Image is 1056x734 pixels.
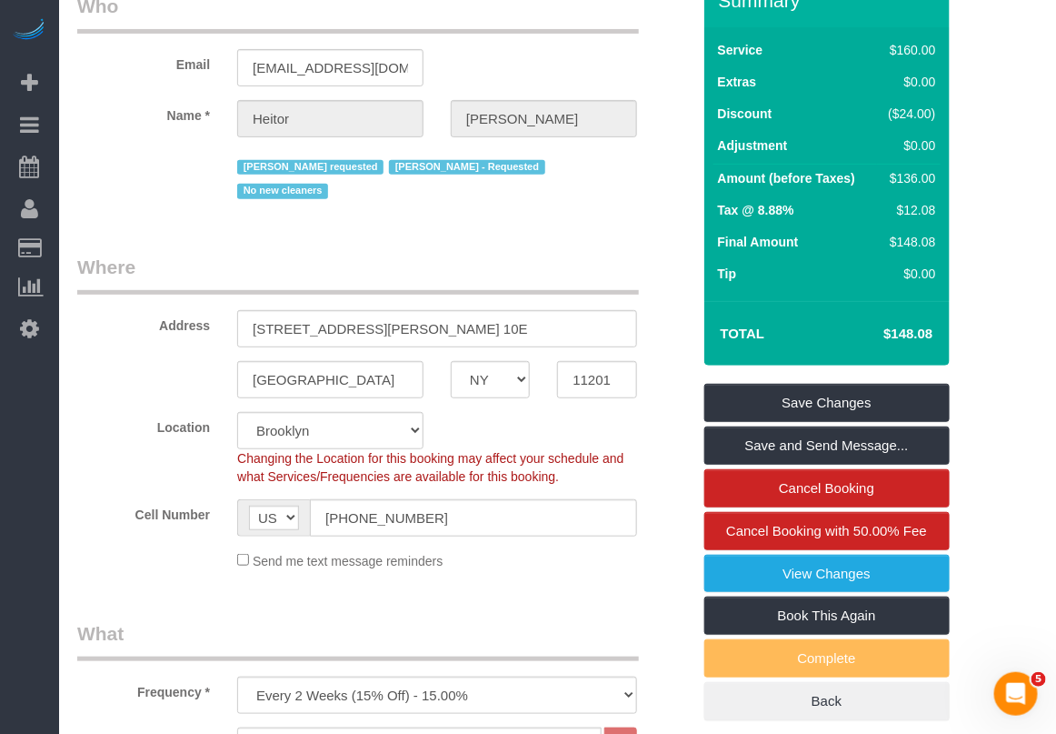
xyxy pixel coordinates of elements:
[451,100,637,137] input: Last Name
[1031,672,1046,687] span: 5
[726,523,927,538] span: Cancel Booking with 50.00% Fee
[718,136,788,155] label: Adjustment
[310,499,637,537] input: Cell Number
[77,620,639,661] legend: What
[704,597,950,635] a: Book This Again
[718,73,757,91] label: Extras
[718,201,794,219] label: Tax @ 8.88%
[77,254,639,295] legend: Where
[718,41,763,59] label: Service
[704,682,950,720] a: Back
[882,169,936,187] div: $136.00
[882,105,936,123] div: ($24.00)
[237,361,423,398] input: City
[389,160,544,175] span: [PERSON_NAME] - Requested
[704,555,950,593] a: View Changes
[237,160,384,175] span: [PERSON_NAME] requested
[237,184,328,198] span: No new cleaners
[253,554,443,568] span: Send me text message reminders
[882,136,936,155] div: $0.00
[64,49,224,74] label: Email
[11,18,47,44] img: Automaid Logo
[994,672,1038,716] iframe: Intercom live chat
[882,41,936,59] div: $160.00
[557,361,636,398] input: Zip Code
[237,49,423,86] input: Email
[718,169,855,187] label: Amount (before Taxes)
[64,310,224,335] label: Address
[704,469,950,508] a: Cancel Booking
[829,327,932,342] h4: $148.08
[882,73,936,91] div: $0.00
[718,233,799,251] label: Final Amount
[704,384,950,422] a: Save Changes
[64,499,224,524] label: Cell Number
[237,451,623,484] span: Changing the Location for this booking may affect your schedule and what Services/Frequencies are...
[882,201,936,219] div: $12.08
[882,233,936,251] div: $148.08
[64,100,224,125] label: Name *
[721,326,765,341] strong: Total
[64,677,224,701] label: Frequency *
[704,512,950,550] a: Cancel Booking with 50.00% Fee
[718,265,737,283] label: Tip
[64,412,224,437] label: Location
[704,427,950,465] a: Save and Send Message...
[237,100,423,137] input: First Name
[718,105,772,123] label: Discount
[882,265,936,283] div: $0.00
